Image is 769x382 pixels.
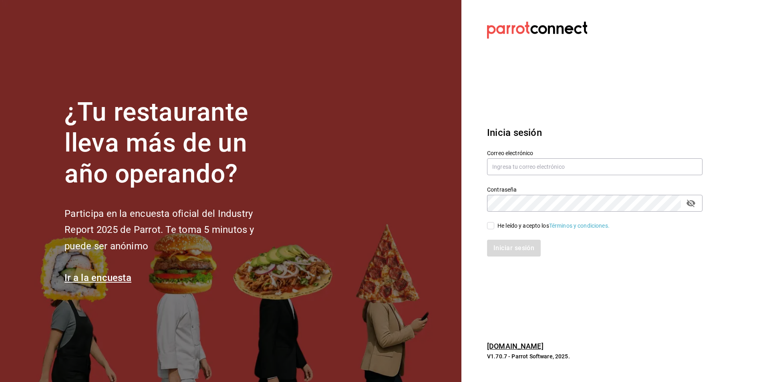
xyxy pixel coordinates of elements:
[487,158,703,175] input: Ingresa tu correo electrónico
[497,222,610,230] div: He leído y acepto los
[64,272,131,283] a: Ir a la encuesta
[487,187,703,192] label: Contraseña
[487,125,703,140] h3: Inicia sesión
[487,352,703,360] p: V1.70.7 - Parrot Software, 2025.
[487,342,544,350] a: [DOMAIN_NAME]
[64,206,281,255] h2: Participa en la encuesta oficial del Industry Report 2025 de Parrot. Te toma 5 minutos y puede se...
[64,97,281,189] h1: ¿Tu restaurante lleva más de un año operando?
[487,150,703,156] label: Correo electrónico
[549,222,610,229] a: Términos y condiciones.
[684,196,698,210] button: passwordField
